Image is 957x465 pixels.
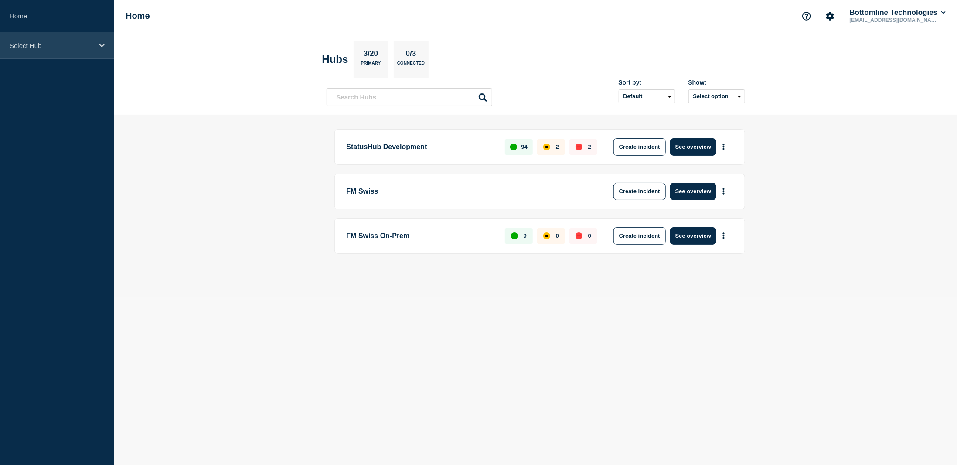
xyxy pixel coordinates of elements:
select: Sort by [619,89,675,103]
div: up [511,232,518,239]
p: 9 [524,232,527,239]
button: See overview [670,138,716,156]
p: FM Swiss [347,183,588,200]
div: Sort by: [619,79,675,86]
button: Bottomline Technologies [848,8,947,17]
button: Create incident [613,227,666,245]
p: [EMAIL_ADDRESS][DOMAIN_NAME] [848,17,939,23]
button: Support [797,7,816,25]
div: affected [543,232,550,239]
p: Primary [361,61,381,70]
input: Search Hubs [327,88,492,106]
h2: Hubs [322,53,348,65]
p: Select Hub [10,42,93,49]
p: 0 [588,232,591,239]
p: Connected [397,61,425,70]
button: More actions [718,183,729,199]
p: 0 [556,232,559,239]
button: Account settings [821,7,839,25]
p: 94 [521,144,527,150]
button: Select option [688,89,745,103]
button: See overview [670,183,716,200]
p: FM Swiss On-Prem [347,227,495,245]
button: More actions [718,139,729,155]
h1: Home [126,11,150,21]
button: Create incident [613,183,666,200]
p: 3/20 [360,49,381,61]
div: Show: [688,79,745,86]
div: up [510,144,517,150]
div: affected [543,144,550,150]
p: StatusHub Development [347,138,495,156]
div: down [576,144,582,150]
p: 2 [588,144,591,150]
p: 2 [556,144,559,150]
div: down [576,232,582,239]
p: 0/3 [402,49,419,61]
button: More actions [718,228,729,244]
button: Create incident [613,138,666,156]
button: See overview [670,227,716,245]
